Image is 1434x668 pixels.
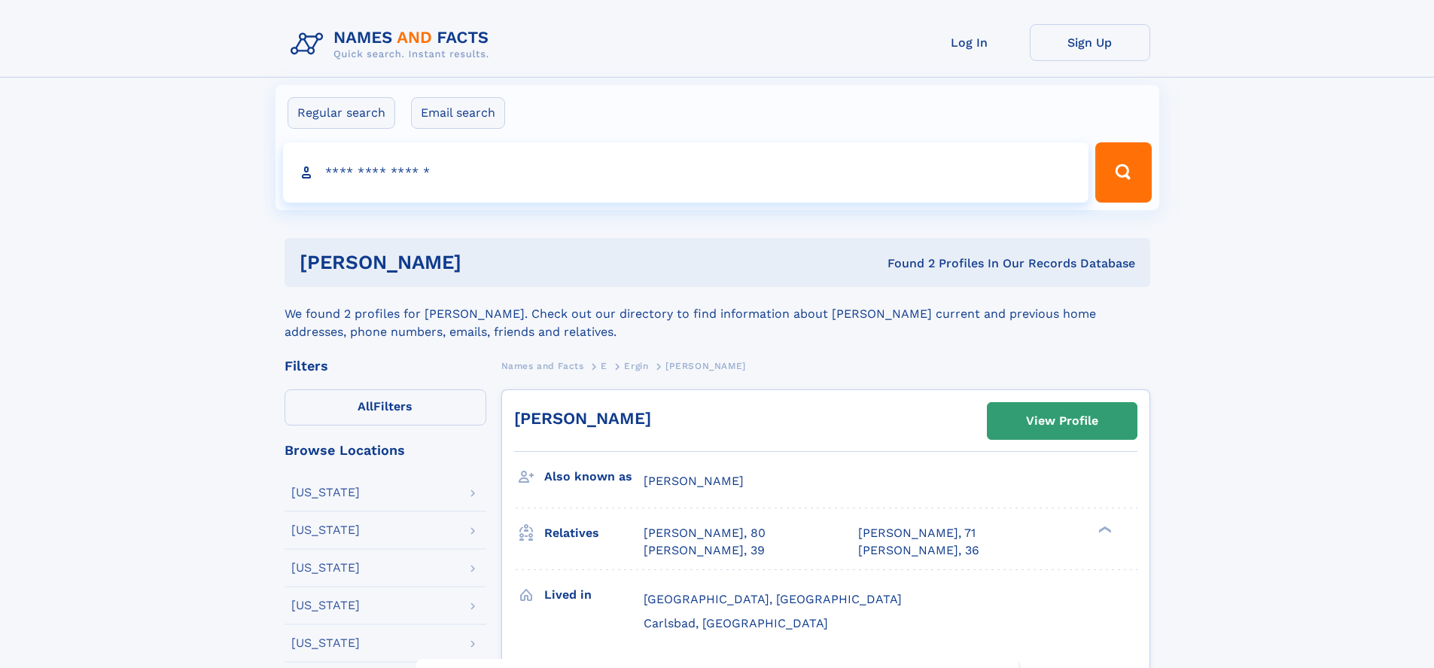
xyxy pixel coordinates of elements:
label: Regular search [288,97,395,129]
label: Filters [285,389,486,426]
div: We found 2 profiles for [PERSON_NAME]. Check out our directory to find information about [PERSON_... [285,287,1150,341]
span: [PERSON_NAME] [665,361,746,371]
span: Ergin [624,361,648,371]
div: View Profile [1026,404,1098,438]
a: Log In [909,24,1030,61]
input: search input [283,142,1089,203]
span: [PERSON_NAME] [644,474,744,488]
span: [GEOGRAPHIC_DATA], [GEOGRAPHIC_DATA] [644,592,902,606]
div: Filters [285,359,486,373]
a: [PERSON_NAME], 36 [858,542,979,559]
a: E [601,356,607,375]
div: [US_STATE] [291,562,360,574]
a: [PERSON_NAME], 71 [858,525,976,541]
span: Carlsbad, [GEOGRAPHIC_DATA] [644,616,828,630]
img: Logo Names and Facts [285,24,501,65]
label: Email search [411,97,505,129]
h3: Also known as [544,464,644,490]
a: [PERSON_NAME], 39 [644,542,765,559]
h3: Lived in [544,582,644,608]
span: All [358,399,373,413]
button: Search Button [1095,142,1151,203]
div: Browse Locations [285,444,486,457]
div: [US_STATE] [291,599,360,612]
div: Found 2 Profiles In Our Records Database [674,255,1135,272]
h1: [PERSON_NAME] [300,253,674,272]
a: Names and Facts [501,356,584,375]
a: [PERSON_NAME], 80 [644,525,766,541]
a: Sign Up [1030,24,1150,61]
div: [US_STATE] [291,637,360,649]
a: Ergin [624,356,648,375]
div: [US_STATE] [291,487,360,499]
div: [US_STATE] [291,524,360,536]
a: [PERSON_NAME] [514,409,651,428]
div: ❯ [1095,525,1113,535]
a: View Profile [988,403,1137,439]
span: E [601,361,607,371]
h3: Relatives [544,520,644,546]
